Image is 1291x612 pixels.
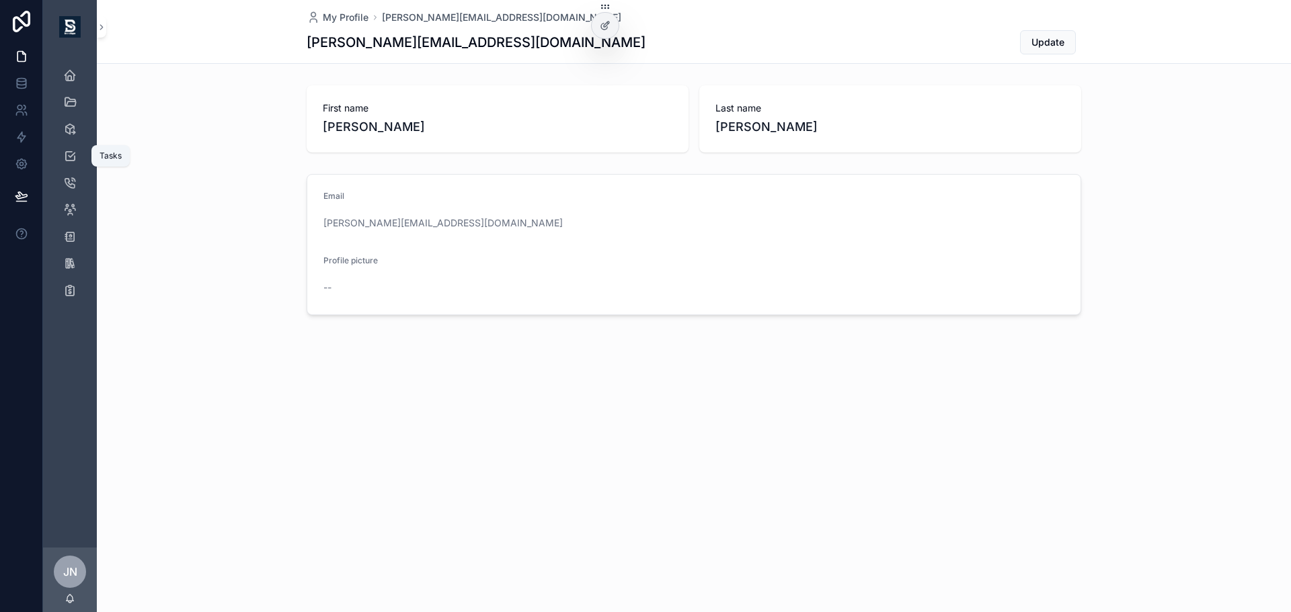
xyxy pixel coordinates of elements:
[307,33,645,52] h1: [PERSON_NAME][EMAIL_ADDRESS][DOMAIN_NAME]
[323,118,672,136] span: [PERSON_NAME]
[323,216,563,230] a: [PERSON_NAME][EMAIL_ADDRESS][DOMAIN_NAME]
[307,11,368,24] a: My Profile
[1031,36,1064,49] span: Update
[715,118,1065,136] span: [PERSON_NAME]
[323,281,331,294] span: --
[1020,30,1076,54] button: Update
[43,54,97,320] div: scrollable content
[323,191,344,201] span: Email
[59,16,81,38] img: App logo
[63,564,77,580] span: JN
[382,11,621,24] a: [PERSON_NAME][EMAIL_ADDRESS][DOMAIN_NAME]
[323,11,368,24] span: My Profile
[323,255,378,265] span: Profile picture
[323,101,672,115] span: First name
[100,150,122,161] div: Tasks
[715,101,1065,115] span: Last name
